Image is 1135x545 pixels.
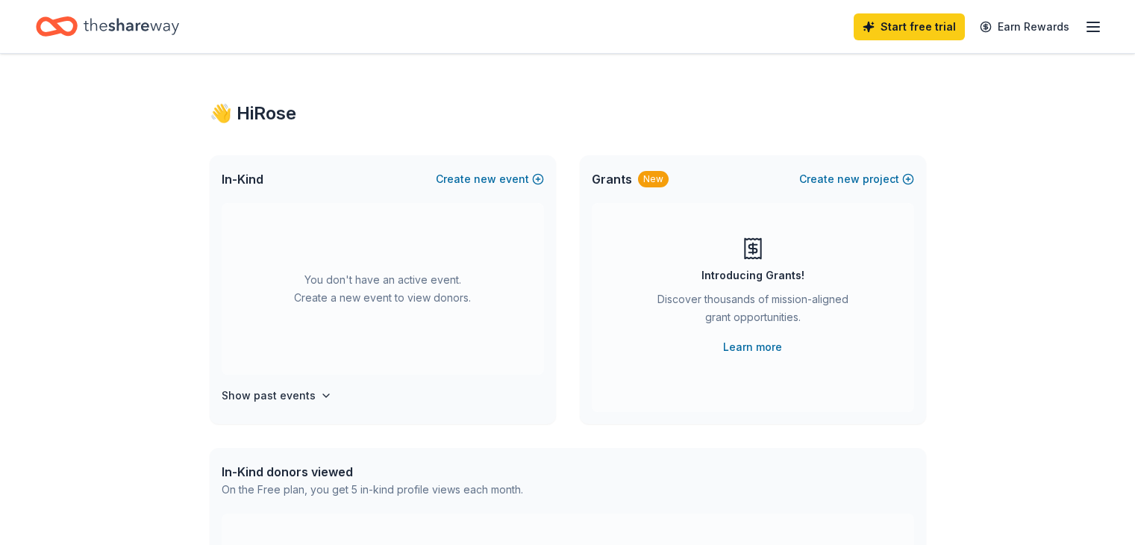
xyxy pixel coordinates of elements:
div: Discover thousands of mission-aligned grant opportunities. [651,290,854,332]
span: new [474,170,496,188]
span: new [837,170,860,188]
div: 👋 Hi Rose [210,102,926,125]
div: In-Kind donors viewed [222,463,523,481]
span: Grants [592,170,632,188]
div: On the Free plan, you get 5 in-kind profile views each month. [222,481,523,499]
div: New [638,171,669,187]
a: Home [36,9,179,44]
div: Introducing Grants! [701,267,804,284]
button: Createnewevent [436,170,544,188]
span: In-Kind [222,170,263,188]
div: You don't have an active event. Create a new event to view donors. [222,203,544,375]
h4: Show past events [222,387,316,405]
button: Createnewproject [799,170,914,188]
a: Earn Rewards [971,13,1078,40]
a: Learn more [723,338,782,356]
button: Show past events [222,387,332,405]
a: Start free trial [854,13,965,40]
